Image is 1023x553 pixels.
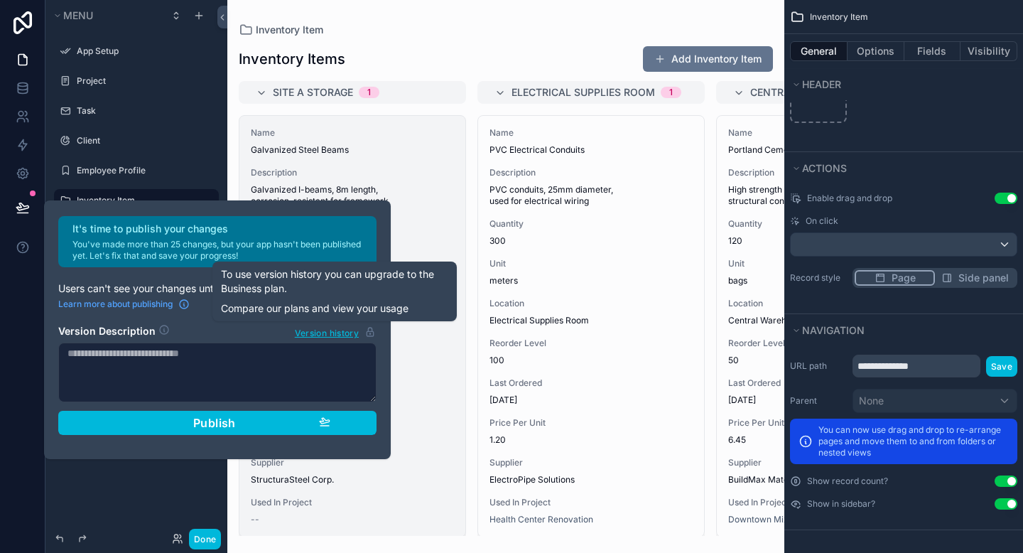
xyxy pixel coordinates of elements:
[728,127,931,139] span: Name
[807,193,892,204] span: Enable drag and drop
[716,115,943,537] a: NamePortland CementDescriptionHigh strength portland cement for structural concrete applicationsQ...
[728,144,931,156] span: Portland Cement
[728,417,931,429] span: Price Per Unit
[489,355,693,366] span: 100
[221,267,448,316] div: To use version history you can upgrade to the Business plan.
[251,167,454,178] span: Description
[728,338,931,349] span: Reorder Level
[728,298,931,309] span: Location
[790,41,848,61] button: General
[273,85,353,100] span: Site A Storage
[239,49,345,69] h1: Inventory Items
[728,497,931,508] span: Used In Project
[790,75,1009,95] button: Header
[58,281,377,296] p: Users can't see your changes until you publish.
[728,394,931,406] span: [DATE]
[489,457,693,468] span: Supplier
[489,474,693,485] span: ElectroPipe Solutions
[189,529,221,549] button: Done
[489,434,693,446] span: 1.20
[728,258,931,269] span: Unit
[489,514,593,525] a: Health Center Renovation
[958,271,1009,285] span: Side panel
[643,46,773,72] a: Add Inventory Item
[728,474,931,485] span: BuildMax Materials Inc.
[77,195,210,206] label: Inventory Item
[77,75,210,87] a: Project
[294,324,377,340] button: Version history
[221,301,448,316] a: Compare our plans and view your usage
[960,41,1017,61] button: Visibility
[728,355,931,366] span: 50
[77,165,210,176] label: Employee Profile
[77,105,210,117] label: Task
[807,476,888,487] label: Show record count?
[251,514,259,525] span: --
[489,298,693,309] span: Location
[72,239,368,262] p: You've made more than 25 changes, but your app hasn't been published yet. Let's fix that and save...
[251,497,454,508] span: Used In Project
[489,235,693,247] span: 300
[810,11,868,23] span: Inventory Item
[859,394,884,408] span: None
[728,457,931,468] span: Supplier
[295,325,359,339] span: Version history
[790,360,847,372] label: URL path
[489,184,693,207] span: PVC conduits, 25mm diameter, used for electrical wiring
[477,115,705,537] a: NamePVC Electrical ConduitsDescriptionPVC conduits, 25mm diameter, used for electrical wiringQuan...
[489,417,693,429] span: Price Per Unit
[728,315,931,326] span: Central Warehouse
[72,222,368,236] h2: It's time to publish your changes
[489,377,693,389] span: Last Ordered
[489,144,693,156] span: PVC Electrical Conduits
[239,115,466,537] a: NameGalvanized Steel BeamsDescriptionGalvanized I-beams, 8m length, corrosion-resistant for frame...
[251,457,454,468] span: Supplier
[728,167,931,178] span: Description
[77,45,210,57] label: App Setup
[489,315,693,326] span: Electrical Supplies Room
[790,159,1009,178] button: Actions
[251,474,454,485] span: StructuraSteel Corp.
[489,258,693,269] span: Unit
[251,127,454,139] span: Name
[511,85,655,100] span: Electrical Supplies Room
[58,299,173,310] span: Learn more about publishing
[750,85,862,100] span: Central Warehouse
[728,434,931,446] span: 6.45
[728,377,931,389] span: Last Ordered
[239,23,323,37] a: Inventory Item
[728,514,857,525] span: Downtown Mixed-Use Complex
[193,416,236,430] span: Publish
[892,271,916,285] span: Page
[489,338,693,349] span: Reorder Level
[806,215,838,227] span: On click
[818,424,1009,458] p: You can now use drag and drop to re-arrange pages and move them to and from folders or nested views
[77,135,210,146] label: Client
[802,162,847,174] span: Actions
[58,299,190,310] a: Learn more about publishing
[802,324,865,336] span: Navigation
[669,87,673,98] div: 1
[728,275,931,286] span: bags
[489,218,693,230] span: Quantity
[63,9,93,21] span: Menu
[251,184,454,207] span: Galvanized I-beams, 8m length, corrosion-resistant for framework
[807,498,875,510] label: Show in sidebar?
[790,321,1009,340] button: Navigation
[489,127,693,139] span: Name
[58,411,377,435] button: Publish
[790,395,847,407] label: Parent
[728,218,931,230] span: Quantity
[489,497,693,508] span: Used In Project
[489,394,693,406] span: [DATE]
[58,324,156,340] h2: Version Description
[728,184,931,207] span: High strength portland cement for structural concrete applications
[256,23,323,37] span: Inventory Item
[489,167,693,178] span: Description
